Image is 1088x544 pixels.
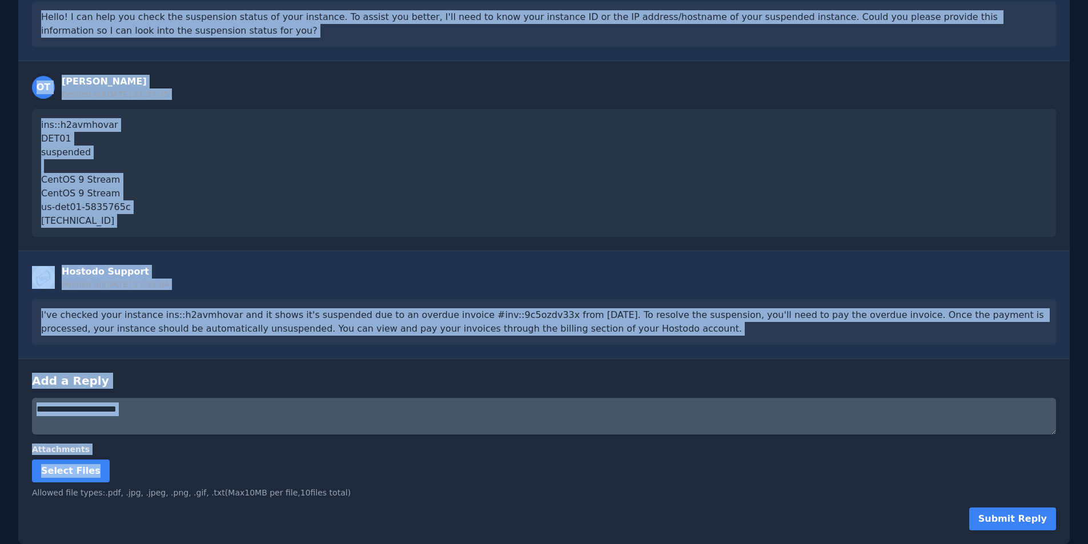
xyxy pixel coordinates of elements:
[32,266,55,289] img: Staff
[32,444,1056,455] label: Attachments
[969,507,1056,530] button: Submit Reply
[32,109,1056,237] div: ins::h2avmhovar DET01 suspended CentOS 9 Stream CentOS 9 Stream us-det01-5835765c [TECHNICAL_ID]
[32,373,1056,389] h3: Add a Reply
[62,88,169,100] div: Replied on [DATE] 21:37:45
[62,279,169,290] div: Replied on [DATE] 21:38:04
[62,265,169,279] div: Hostodo Support
[41,465,101,476] span: Select Files
[32,1,1056,47] div: Hello! I can help you check the suspension status of your instance. To assist you better, I'll ne...
[32,299,1056,345] div: I've checked your instance ins::h2avmhovar and it shows it's suspended due to an overdue invoice ...
[62,75,169,88] div: [PERSON_NAME]
[32,76,55,99] div: OT
[32,487,1056,498] div: Allowed file types: .pdf, .jpg, .jpeg, .png, .gif, .txt (Max 10 MB per file, 10 files total)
